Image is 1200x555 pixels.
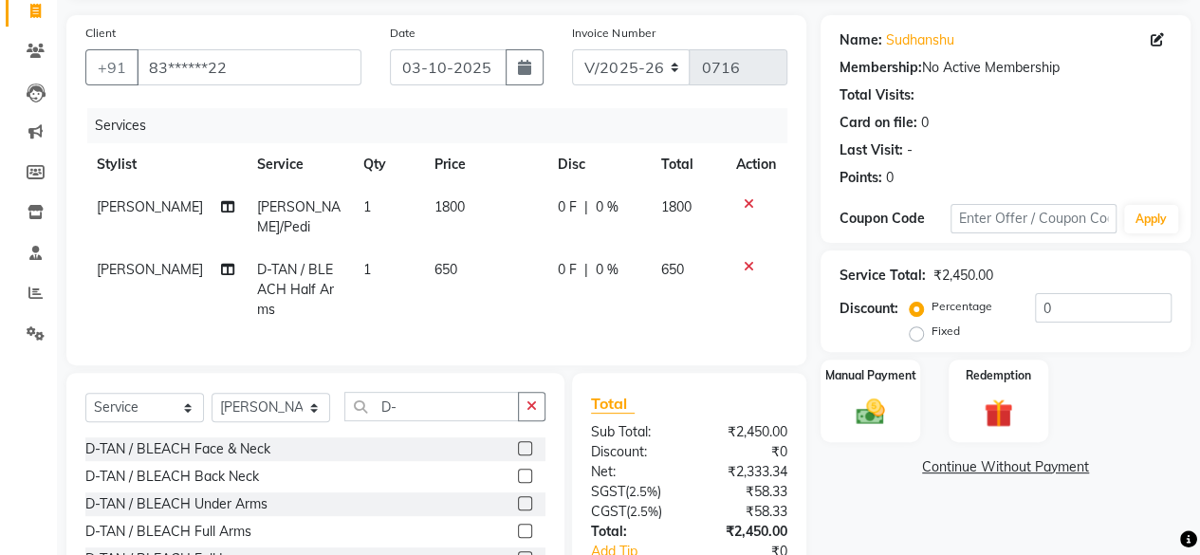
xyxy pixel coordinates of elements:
span: [PERSON_NAME] [97,198,203,215]
div: Sub Total: [577,422,690,442]
span: 2.5% [629,484,657,499]
th: Qty [352,143,423,186]
span: 1800 [434,198,465,215]
img: _cash.svg [847,396,894,429]
span: [PERSON_NAME]/Pedi [257,198,341,235]
div: ₹2,450.00 [689,522,802,542]
a: Continue Without Payment [824,457,1187,477]
div: Discount: [577,442,690,462]
th: Disc [546,143,649,186]
span: 0 % [596,197,618,217]
input: Search by Name/Mobile/Email/Code [137,49,361,85]
div: ₹2,450.00 [933,266,993,286]
span: 0 F [558,197,577,217]
div: Total: [577,522,690,542]
div: Points: [840,168,882,188]
span: 650 [660,261,683,278]
span: Total [591,394,635,414]
div: Net: [577,462,690,482]
div: ₹58.33 [689,482,802,502]
div: ₹2,450.00 [689,422,802,442]
div: ( ) [577,502,690,522]
span: 1800 [660,198,691,215]
div: No Active Membership [840,58,1172,78]
span: [PERSON_NAME] [97,261,203,278]
th: Total [649,143,725,186]
span: 2.5% [630,504,658,519]
img: _gift.svg [975,396,1022,431]
button: +91 [85,49,138,85]
label: Redemption [966,367,1031,384]
a: Sudhanshu [886,30,954,50]
div: ( ) [577,482,690,502]
th: Service [246,143,352,186]
div: ₹0 [689,442,802,462]
span: | [584,260,588,280]
label: Client [85,25,116,42]
input: Enter Offer / Coupon Code [951,204,1117,233]
div: D-TAN / BLEACH Full Arms [85,522,251,542]
th: Action [725,143,787,186]
div: ₹2,333.34 [689,462,802,482]
label: Percentage [932,298,992,315]
div: 0 [921,113,929,133]
label: Invoice Number [572,25,655,42]
span: 650 [434,261,457,278]
label: Date [390,25,415,42]
div: Last Visit: [840,140,903,160]
span: SGST [591,483,625,500]
span: CGST [591,503,626,520]
input: Search or Scan [344,392,519,421]
div: Coupon Code [840,209,951,229]
div: Membership: [840,58,922,78]
div: D-TAN / BLEACH Face & Neck [85,439,270,459]
div: Total Visits: [840,85,914,105]
label: Fixed [932,323,960,340]
div: Services [87,108,802,143]
label: Manual Payment [825,367,916,384]
div: - [907,140,913,160]
div: Service Total: [840,266,926,286]
div: Name: [840,30,882,50]
div: 0 [886,168,894,188]
span: | [584,197,588,217]
span: 0 F [558,260,577,280]
span: 1 [363,261,371,278]
span: 1 [363,198,371,215]
th: Price [423,143,546,186]
button: Apply [1124,205,1178,233]
div: D-TAN / BLEACH Under Arms [85,494,268,514]
div: ₹58.33 [689,502,802,522]
div: Discount: [840,299,898,319]
span: 0 % [596,260,618,280]
div: Card on file: [840,113,917,133]
th: Stylist [85,143,246,186]
span: D-TAN / BLEACH Half Arms [257,261,334,318]
div: D-TAN / BLEACH Back Neck [85,467,259,487]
